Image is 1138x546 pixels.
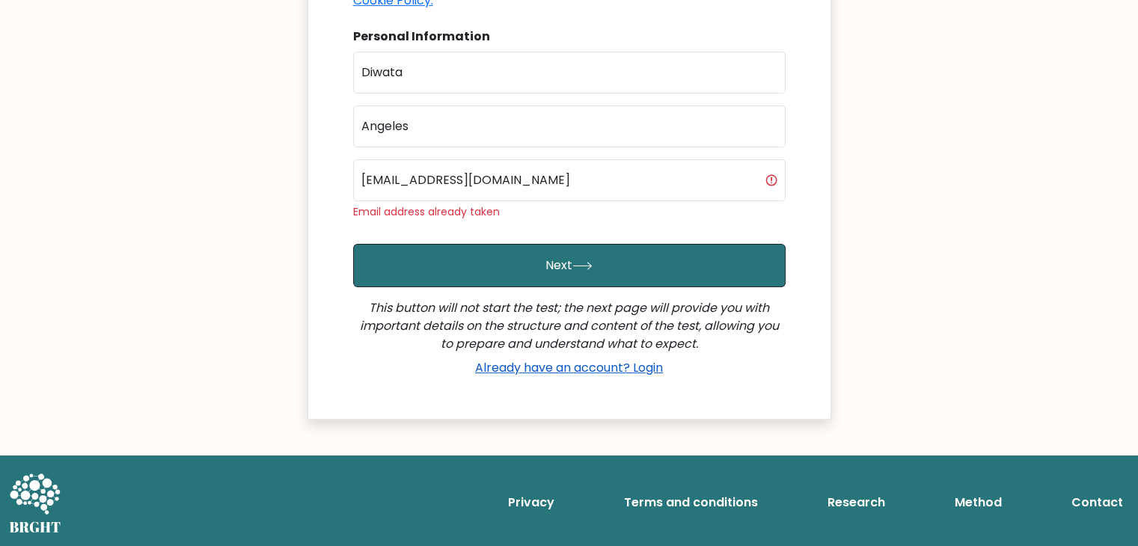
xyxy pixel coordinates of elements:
[502,488,560,518] a: Privacy
[353,244,786,287] button: Next
[353,28,786,46] div: Personal Information
[1065,488,1129,518] a: Contact
[353,52,786,93] input: First name
[469,359,669,376] a: Already have an account? Login
[618,488,764,518] a: Terms and conditions
[353,105,786,147] input: Last name
[353,159,786,201] input: Email
[353,204,786,220] div: Email address already taken
[949,488,1008,518] a: Method
[822,488,891,518] a: Research
[360,299,779,352] i: This button will not start the test; the next page will provide you with important details on the...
